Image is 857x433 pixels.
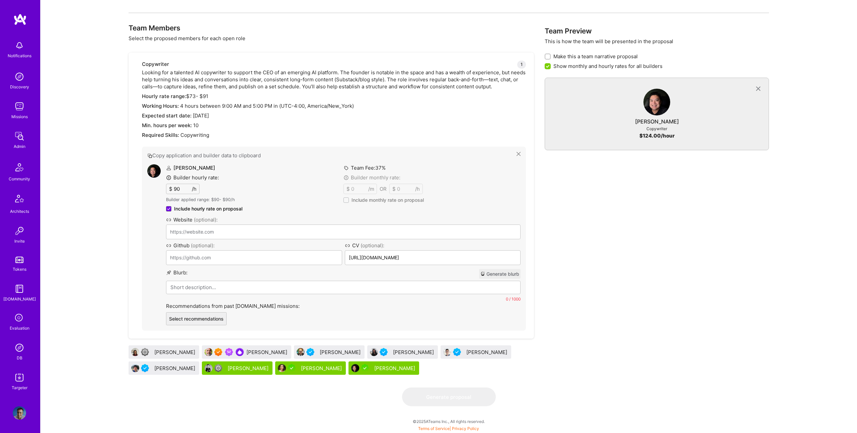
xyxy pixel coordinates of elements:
div: 1 [517,61,526,69]
img: discovery [13,70,26,83]
label: Github [166,242,342,249]
img: logo [13,13,27,25]
div: Looking for a talented AI copywriter to support the CEO of an emerging AI platform. The founder i... [142,61,526,331]
img: Vetted A.Teamer [141,364,149,372]
div: Copywriter [646,125,667,132]
h3: Team Preview [545,27,769,35]
span: /h [415,185,420,192]
i: icon CrystalBall [480,271,485,276]
span: (optional): [191,242,215,249]
img: Admin Search [13,341,26,354]
div: DB [17,354,22,361]
span: Min. hours per week: [142,122,192,128]
img: A.Teamer in Residence [361,364,369,372]
div: [PERSON_NAME] [228,365,270,372]
div: $ 73 - $ 91 [142,93,526,100]
img: User Avatar [131,348,139,356]
div: Copywriter [142,61,526,68]
i: icon Close [517,152,521,156]
img: User Avatar [278,364,286,372]
div: OR [380,185,387,192]
input: XX [396,184,415,194]
img: User Avatar [205,348,213,356]
div: [DOMAIN_NAME] [3,295,36,302]
p: This is how the team will be presented in the proposal [545,38,769,45]
span: /h [192,185,197,192]
div: [DATE] [142,112,526,119]
label: CV [345,242,521,249]
img: A.Teamer in Residence [288,364,296,372]
p: Select the proposed members for each open role [129,35,534,42]
span: Expected start date: [142,112,191,119]
img: User Avatar [370,348,378,356]
img: Limited Access [141,348,149,356]
div: Admin [14,143,25,150]
label: Website [166,216,521,223]
div: 0 / 1000 [166,295,521,302]
div: [PERSON_NAME] [635,118,679,125]
img: Vetted A.Teamer [306,348,314,356]
img: Architects [11,192,27,208]
div: 4 hours between in (UTC -4:00 , America/New_York ) [142,102,526,109]
img: teamwork [13,100,26,113]
img: Vetted A.Teamer [380,348,388,356]
div: Copywriting [142,132,526,139]
img: Skill Targeter [13,371,26,384]
span: (optional): [361,242,384,249]
span: Include hourly rate on proposal [174,205,242,212]
div: Architects [10,208,29,215]
img: Been on Mission [225,348,233,356]
img: User Avatar [131,364,139,372]
a: User Avatar [11,406,28,420]
input: https://github.com [166,250,342,265]
span: Required Skills: [142,132,179,138]
span: Show monthly and hourly rates for all builders [553,63,663,70]
img: User Avatar [297,348,305,356]
span: Hourly rate range: [142,93,186,99]
img: Community [11,159,27,175]
div: [PERSON_NAME] [320,349,362,356]
i: icon SelectionTeam [13,312,26,325]
img: tokens [15,257,23,263]
p: Builder applied range: $ 90 - $ 90 /h [166,197,242,203]
img: Invite [13,224,26,238]
img: User Avatar [13,406,26,420]
label: Team Fee: 37 % [343,164,386,171]
div: Notifications [8,52,31,59]
span: $ [346,185,350,192]
div: [PERSON_NAME] [154,349,197,356]
label: [PERSON_NAME] [166,165,215,171]
div: Targeter [12,384,27,391]
span: $ [169,185,172,192]
div: [PERSON_NAME] [374,365,416,372]
button: Copy application and builder data to clipboard [147,152,517,159]
label: Builder monthly rate: [343,174,400,181]
div: Discovery [10,83,29,90]
img: User Avatar [351,364,359,372]
div: [PERSON_NAME] [301,365,343,372]
div: © 2025 ATeams Inc., All rights reserved. [40,413,857,430]
span: Working Hours: [142,103,179,109]
a: Privacy Policy [452,426,479,431]
i: icon CloseGray [754,85,762,93]
a: User Avatar [643,89,670,118]
h3: Team Members [129,24,534,32]
i: icon Copy [147,153,152,158]
button: Generate proposal [402,387,496,406]
label: Blurb : [166,269,187,279]
span: | [418,426,479,431]
div: [PERSON_NAME] [246,349,289,356]
div: Evaluation [10,325,29,332]
img: guide book [13,282,26,295]
a: Terms of Service [418,426,450,431]
div: Invite [14,238,25,245]
span: (optional): [194,216,218,223]
img: bell [13,39,26,52]
img: User Avatar [205,364,213,372]
img: Power user [236,348,244,356]
input: XX [350,184,368,194]
img: Exceptional A.Teamer [214,348,222,356]
span: /m [368,185,374,192]
span: Make this a team narrative proposal [553,53,638,60]
button: Select recommendations [166,312,227,325]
